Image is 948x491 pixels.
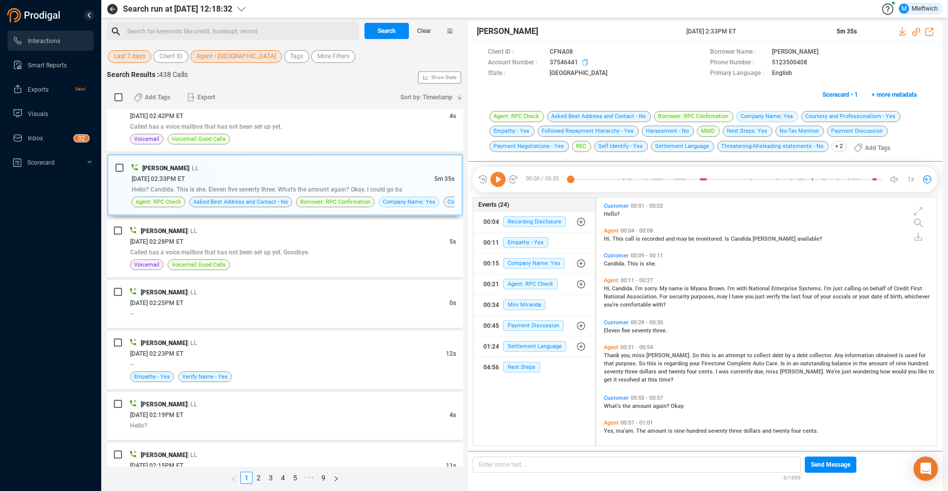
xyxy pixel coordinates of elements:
[652,327,667,334] span: three.
[747,352,754,359] span: to
[301,472,317,484] li: Next 5 Pages
[187,401,197,408] span: | LL
[107,280,463,328] div: [PERSON_NAME]| LL[DATE] 02:25PM ET0s--
[908,360,928,367] span: hundred
[134,372,170,382] span: Empathy - Yes
[130,350,183,357] span: [DATE] 02:23PM ET
[762,428,773,434] span: and
[729,428,744,434] span: three
[8,55,94,75] li: Smart Reports
[862,285,870,292] span: on
[142,165,189,172] span: [PERSON_NAME]
[616,428,636,434] span: ma'am.
[632,327,652,334] span: seventy
[620,301,652,308] span: comfortable
[892,368,908,375] span: would
[8,79,94,99] li: Exports
[833,293,852,300] span: socials
[240,472,253,484] li: 1
[725,352,747,359] span: attempt
[311,50,355,63] button: More Filters
[418,71,461,84] button: Show Stats
[822,87,858,103] span: Scorecard • 1
[754,352,772,359] span: collect
[473,212,595,232] button: 00:04Recording Disclosure
[132,175,185,182] span: [DATE] 02:33PM ET
[674,428,686,434] span: nine
[708,428,729,434] span: seventy
[832,360,853,367] span: balance
[128,89,176,105] button: Add Tags
[797,236,822,242] span: available?
[700,352,712,359] span: this
[772,352,785,359] span: debt
[872,87,917,103] span: + more metadata
[805,457,856,473] button: Send Message
[290,50,303,63] span: Tags
[709,285,727,292] span: Brown.
[289,472,301,484] li: 5
[668,428,674,434] span: is
[660,293,669,300] span: For
[791,428,803,434] span: four
[136,197,181,207] span: Agent: RPC Check
[884,293,890,300] span: of
[780,368,826,375] span: [PERSON_NAME].
[622,327,632,334] span: five
[187,451,197,459] span: | LL
[899,4,938,14] div: Mleftwich
[28,62,67,69] span: Smart Reports
[870,285,887,292] span: behalf
[908,368,918,375] span: you
[666,236,676,242] span: and
[503,216,566,227] span: Recording Disclosure
[141,228,187,235] span: [PERSON_NAME]
[483,318,499,334] div: 00:45
[473,253,595,274] button: 00:15Company Name: Yes
[134,260,159,270] span: Voicemail
[625,368,639,375] span: three
[284,50,309,63] button: Tags
[74,135,89,142] sup: 32
[908,171,914,187] span: 1x
[817,87,863,103] button: Scorecard • 1
[141,289,187,296] span: [PERSON_NAME]
[483,214,499,230] div: 00:04
[446,350,456,357] span: 12s
[658,360,664,367] span: is
[852,293,859,300] span: or
[601,200,937,444] div: grid
[632,352,646,359] span: miss
[449,238,456,245] span: 5s
[613,376,619,383] span: it
[648,376,659,383] span: this
[653,403,671,409] span: again?
[107,93,463,152] div: [DATE] 02:42PM ET4sCalled has a voice mailbox that has not been set up yet.VoicemailVoicemail Goo...
[182,372,228,382] span: Verify Name - Yes
[619,376,641,383] span: resolved
[483,338,499,355] div: 01:24
[646,352,692,359] span: [PERSON_NAME].
[604,285,612,292] span: Hi,
[904,293,930,300] span: whichever
[639,368,658,375] span: dollars
[8,103,94,124] li: Visuals
[647,360,658,367] span: this
[919,352,926,359] span: for
[483,297,499,313] div: 00:34
[473,295,595,315] button: 00:34Mini Miranda
[929,368,934,375] span: to
[691,293,717,300] span: purposes,
[647,428,668,434] span: amount
[604,376,613,383] span: get
[130,422,147,429] span: Hello?
[13,79,86,99] a: ExportsNew!
[503,237,548,248] span: Empathy - Yes
[604,360,615,367] span: that
[28,37,60,45] span: Interactions
[132,186,402,193] span: Hello? Candida. This is she. Eleven five seventy three. What's the amount again? Okay. I could go ba
[639,360,647,367] span: So
[383,197,435,207] span: Company Name: Yes
[329,472,343,484] li: Next Page
[731,236,753,242] span: Candida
